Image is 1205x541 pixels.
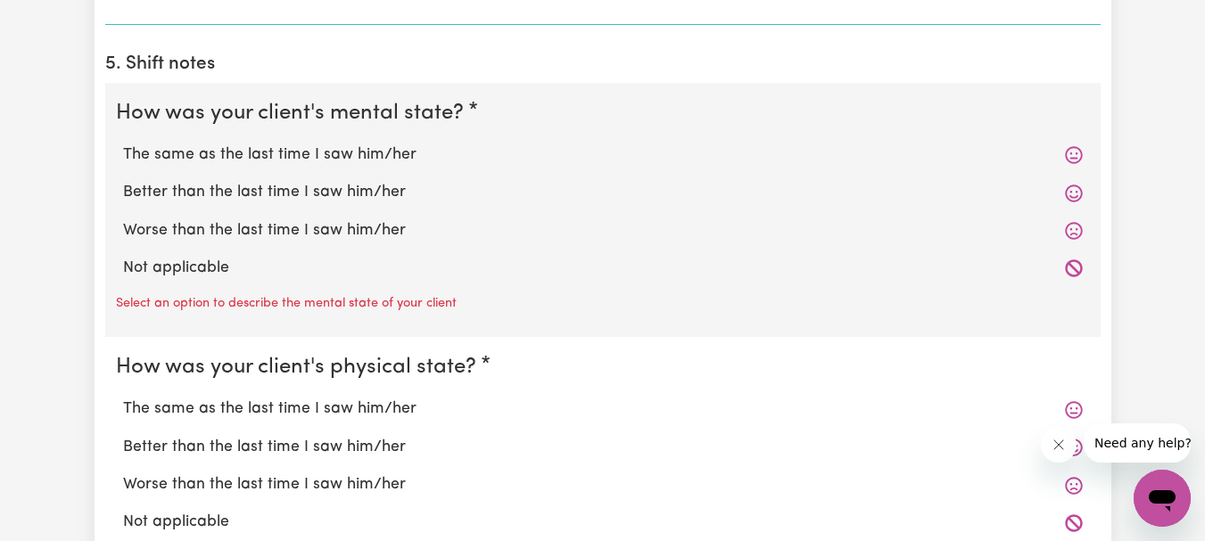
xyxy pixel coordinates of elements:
label: Better than the last time I saw him/her [123,436,1083,459]
label: The same as the last time I saw him/her [123,143,1083,167]
label: Better than the last time I saw him/her [123,181,1083,204]
iframe: Button to launch messaging window [1134,470,1191,527]
iframe: Message from company [1084,423,1191,463]
legend: How was your client's mental state? [116,97,471,129]
iframe: Close message [1041,427,1077,463]
label: Not applicable [123,511,1083,534]
legend: How was your client's physical state? [116,351,483,383]
label: Worse than the last time I saw him/her [123,473,1083,496]
label: The same as the last time I saw him/her [123,398,1083,421]
span: Need any help? [11,12,108,27]
h2: 5. Shift notes [105,53,1101,76]
label: Worse than the last time I saw him/her [123,219,1083,242]
p: Select an option to describe the mental state of your client [116,294,457,314]
label: Not applicable [123,257,1083,280]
